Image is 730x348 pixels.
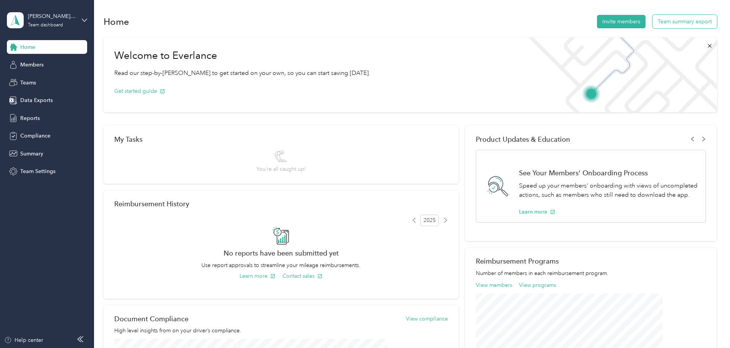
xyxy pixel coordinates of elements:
span: You’re all caught up! [256,165,306,173]
h1: Welcome to Everlance [114,50,370,62]
button: Get started guide [114,87,165,95]
p: Number of members in each reimbursement program. [476,269,706,277]
div: [PERSON_NAME][EMAIL_ADDRESS][PERSON_NAME][DOMAIN_NAME] [28,12,76,20]
h2: Document Compliance [114,315,188,323]
span: Compliance [20,132,50,140]
span: Data Exports [20,96,53,104]
span: Teams [20,79,36,87]
span: 2025 [420,215,439,226]
h1: Home [104,18,129,26]
p: Read our step-by-[PERSON_NAME] to get started on your own, so you can start saving [DATE]. [114,68,370,78]
span: Home [20,43,35,51]
span: Summary [20,150,43,158]
span: Product Updates & Education [476,135,570,143]
img: Welcome to everlance [521,37,717,112]
h2: No reports have been submitted yet [114,249,448,257]
button: Learn more [519,208,555,216]
button: Learn more [240,272,276,280]
div: My Tasks [114,135,448,143]
div: Team dashboard [28,23,63,28]
span: Team Settings [20,167,55,175]
button: Help center [4,336,43,344]
p: High level insights from on your driver’s compliance. [114,327,448,335]
h1: See Your Members' Onboarding Process [519,169,698,177]
iframe: Everlance-gr Chat Button Frame [687,305,730,348]
button: View programs [519,281,556,289]
h2: Reimbursement History [114,200,189,208]
button: Contact sales [282,272,323,280]
p: Use report approvals to streamline your mileage reimbursements. [114,261,448,269]
button: View members [476,281,512,289]
h2: Reimbursement Programs [476,257,706,265]
button: View compliance [406,315,448,323]
span: Reports [20,114,40,122]
button: Team summary export [652,15,717,28]
p: Speed up your members' onboarding with views of uncompleted actions, such as members who still ne... [519,181,698,200]
button: Invite members [597,15,646,28]
span: Members [20,61,44,69]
